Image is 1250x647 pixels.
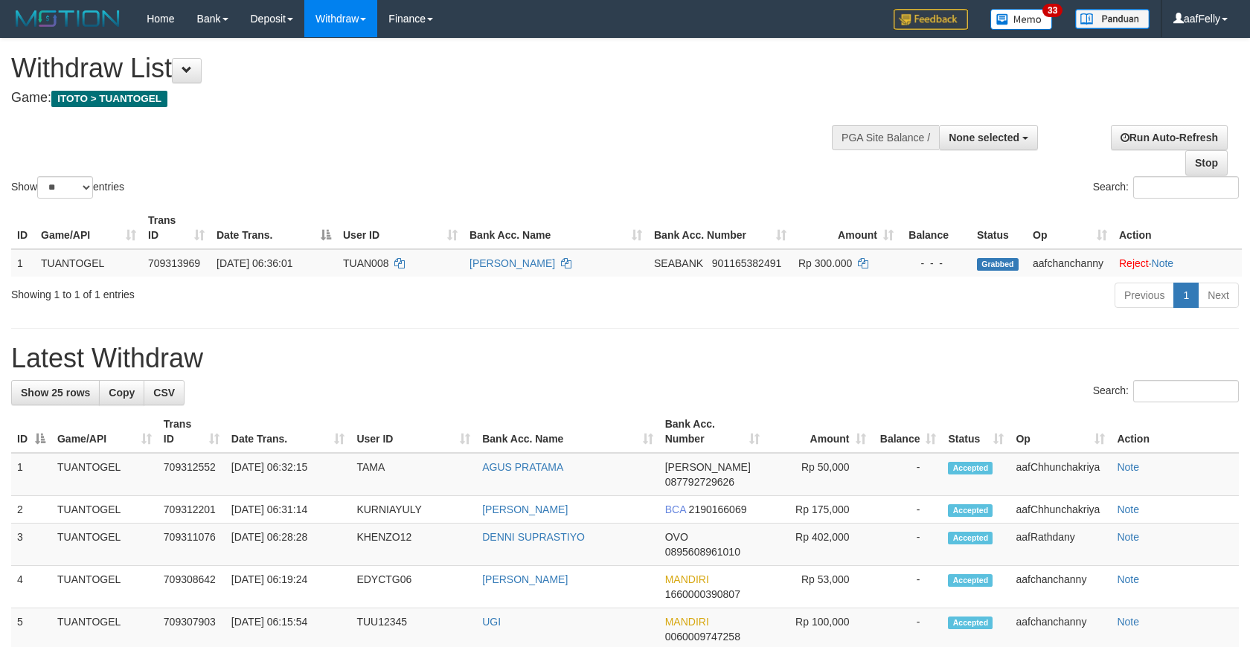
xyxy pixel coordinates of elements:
td: KURNIAYULY [350,496,476,524]
th: Action [1111,411,1239,453]
th: Bank Acc. Name: activate to sort column ascending [476,411,659,453]
td: TUANTOGEL [51,453,158,496]
img: Button%20Memo.svg [990,9,1053,30]
h1: Withdraw List [11,54,818,83]
td: KHENZO12 [350,524,476,566]
td: 709312201 [158,496,225,524]
td: - [872,566,943,608]
span: [DATE] 06:36:01 [217,257,292,269]
th: Game/API: activate to sort column ascending [51,411,158,453]
img: MOTION_logo.png [11,7,124,30]
img: Feedback.jpg [894,9,968,30]
span: MANDIRI [665,616,709,628]
th: Op: activate to sort column ascending [1027,207,1113,249]
span: Copy 2190166069 to clipboard [689,503,747,515]
td: aafChhunchakriya [1010,453,1111,496]
td: EDYCTG06 [350,566,476,608]
th: Amount: activate to sort column ascending [792,207,900,249]
th: Balance [900,207,971,249]
span: 709313969 [148,257,200,269]
th: Date Trans.: activate to sort column descending [211,207,337,249]
th: Status [971,207,1027,249]
a: Note [1117,531,1139,543]
a: Previous [1115,283,1174,308]
span: Accepted [948,504,993,517]
a: Reject [1119,257,1149,269]
th: ID: activate to sort column descending [11,411,51,453]
span: Copy 0060009747258 to clipboard [665,631,740,643]
td: TAMA [350,453,476,496]
a: Note [1117,503,1139,515]
a: UGI [482,616,501,628]
td: 709308642 [158,566,225,608]
td: TUANTOGEL [51,496,158,524]
span: Copy 0895608961010 to clipboard [665,546,740,558]
span: CSV [153,387,175,399]
span: MANDIRI [665,573,709,585]
span: Accepted [948,462,993,474]
span: Show 25 rows [21,387,90,399]
td: - [872,496,943,524]
span: 33 [1042,4,1062,17]
span: Copy 1660000390807 to clipboard [665,588,740,600]
td: · [1113,249,1242,277]
a: Note [1152,257,1174,269]
input: Search: [1133,176,1239,199]
td: 709312552 [158,453,225,496]
span: Accepted [948,532,993,544]
a: 1 [1173,283,1199,308]
a: [PERSON_NAME] [482,503,568,515]
a: Note [1117,573,1139,585]
img: panduan.png [1075,9,1150,29]
td: Rp 53,000 [766,566,872,608]
label: Search: [1093,176,1239,199]
span: Copy [109,387,135,399]
td: 2 [11,496,51,524]
td: TUANTOGEL [35,249,142,277]
td: 3 [11,524,51,566]
td: aafchanchanny [1027,249,1113,277]
td: TUANTOGEL [51,524,158,566]
th: Status: activate to sort column ascending [942,411,1010,453]
span: None selected [949,132,1019,144]
label: Search: [1093,380,1239,402]
th: Amount: activate to sort column ascending [766,411,872,453]
span: OVO [665,531,688,543]
td: TUANTOGEL [51,566,158,608]
td: [DATE] 06:28:28 [225,524,351,566]
div: - - - [906,256,965,271]
th: User ID: activate to sort column ascending [337,207,464,249]
td: [DATE] 06:31:14 [225,496,351,524]
a: [PERSON_NAME] [469,257,555,269]
a: Note [1117,616,1139,628]
h4: Game: [11,91,818,106]
span: BCA [665,503,686,515]
th: Game/API: activate to sort column ascending [35,207,142,249]
th: Action [1113,207,1242,249]
td: - [872,524,943,566]
a: Stop [1185,150,1228,176]
td: [DATE] 06:19:24 [225,566,351,608]
button: None selected [939,125,1038,150]
a: DENNI SUPRASTIYO [482,531,585,543]
th: Balance: activate to sort column ascending [872,411,943,453]
th: Bank Acc. Number: activate to sort column ascending [659,411,766,453]
a: Next [1198,283,1239,308]
a: Show 25 rows [11,380,100,405]
a: Note [1117,461,1139,473]
th: Bank Acc. Number: activate to sort column ascending [648,207,792,249]
td: aafRathdany [1010,524,1111,566]
span: ITOTO > TUANTOGEL [51,91,167,107]
span: Accepted [948,574,993,587]
th: ID [11,207,35,249]
th: Bank Acc. Name: activate to sort column ascending [464,207,648,249]
h1: Latest Withdraw [11,344,1239,373]
span: [PERSON_NAME] [665,461,751,473]
td: aafChhunchakriya [1010,496,1111,524]
th: Trans ID: activate to sort column ascending [158,411,225,453]
td: Rp 50,000 [766,453,872,496]
td: 709311076 [158,524,225,566]
th: Date Trans.: activate to sort column ascending [225,411,351,453]
td: aafchanchanny [1010,566,1111,608]
th: Trans ID: activate to sort column ascending [142,207,211,249]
